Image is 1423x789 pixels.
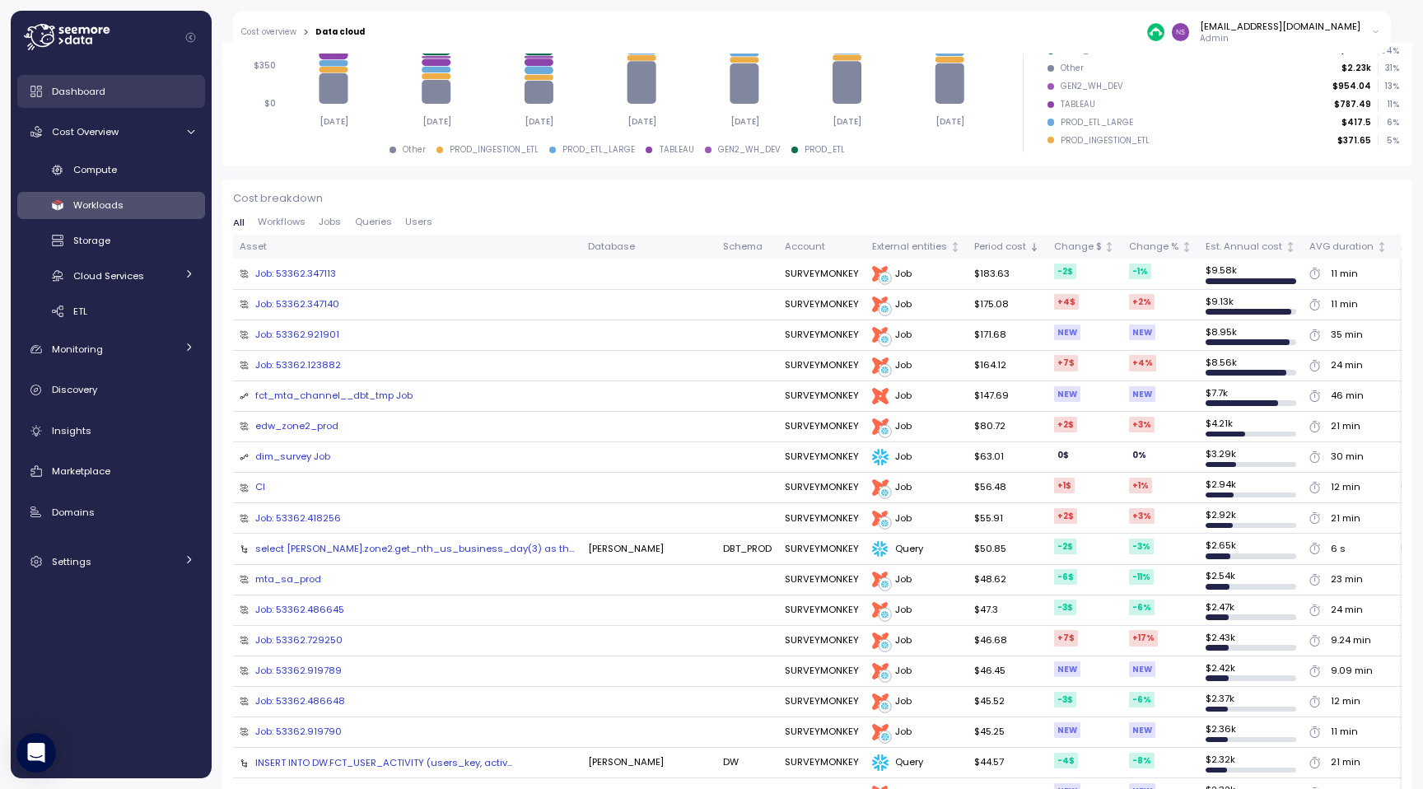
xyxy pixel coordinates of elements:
[778,687,865,717] td: SURVEYMONKEY
[405,217,432,226] span: Users
[255,633,343,648] a: Job: 53362.729250
[968,687,1047,717] td: $45.52
[968,595,1047,626] td: $47.3
[255,542,574,555] div: select [PERSON_NAME].zone2.get_nth_us_business_day(3) as th...
[1129,508,1155,524] div: +3 %
[355,217,392,226] span: Queries
[1331,664,1373,679] div: 9.09 min
[1331,480,1360,495] div: 12 min
[1054,355,1078,371] div: +7 $
[1379,99,1398,110] p: 11 %
[1129,447,1150,463] div: 0 %
[233,190,1402,207] p: Cost breakdown
[778,320,865,351] td: SURVEYMONKEY
[872,602,961,619] div: Job
[1199,320,1303,351] td: $ 8.95k
[1199,473,1303,503] td: $ 2.94k
[628,116,656,127] tspan: [DATE]
[255,267,336,282] div: Job: 53362.347113
[778,442,865,473] td: SURVEYMONKEY
[1103,241,1115,253] div: Not sorted
[254,60,276,71] tspan: $350
[1054,386,1080,402] div: NEW
[450,144,539,156] div: PROD_INGESTION_ETL
[872,724,961,740] div: Job
[778,748,865,778] td: SURVEYMONKEY
[778,534,865,564] td: SURVEYMONKEY
[778,595,865,626] td: SURVEYMONKEY
[1331,267,1358,282] div: 11 min
[718,144,781,156] div: GEN2_WH_DEV
[588,240,710,254] div: Database
[1332,81,1371,92] p: $954.04
[1129,661,1155,677] div: NEW
[255,756,512,769] div: INSERT INTO DW.FCT_USER_ACTIVITY (users_key, activ...
[255,419,338,434] div: edw_zone2_prod
[872,327,961,343] div: Job
[1334,99,1371,110] p: $787.49
[52,506,95,519] span: Domains
[1029,241,1040,253] div: Sorted descending
[1199,565,1303,595] td: $ 2.54k
[255,725,342,740] div: Job: 53362.919790
[1061,99,1095,110] div: TABLEAU
[1199,595,1303,626] td: $ 2.47k
[1331,725,1358,740] div: 11 min
[1199,235,1303,259] th: Est. Annual costNot sorted
[778,473,865,503] td: SURVEYMONKEY
[52,125,119,138] span: Cost Overview
[1331,450,1364,465] div: 30 min
[968,290,1047,320] td: $175.08
[1061,135,1150,147] div: PROD_INGESTION_ETL
[1309,240,1374,254] div: AVG duration
[778,381,865,412] td: SURVEYMONKEY
[1199,259,1303,289] td: $ 9.58k
[319,217,341,226] span: Jobs
[1379,63,1398,74] p: 31 %
[73,305,87,318] span: ETL
[968,748,1047,778] td: $44.57
[1129,478,1152,493] div: +1 %
[255,358,341,373] div: Job: 53362.123882
[1199,626,1303,656] td: $ 2.43k
[1054,447,1072,463] div: 0 $
[968,473,1047,503] td: $56.48
[1054,294,1079,310] div: +4 $
[255,664,342,679] a: Job: 53362.919789
[1337,135,1371,147] p: $371.65
[255,480,265,495] div: CI
[320,116,348,127] tspan: [DATE]
[968,442,1047,473] td: $63.01
[1122,235,1199,259] th: Change %Not sorted
[52,383,97,396] span: Discovery
[1199,748,1303,778] td: $ 2.32k
[1379,135,1398,147] p: 5 %
[17,333,205,366] a: Monitoring
[1129,722,1155,738] div: NEW
[785,240,859,254] div: Account
[1172,23,1189,40] img: d8f3371d50c36e321b0eb15bc94ec64c
[778,412,865,442] td: SURVEYMONKEY
[562,144,635,156] div: PROD_ETL_LARGE
[1054,722,1080,738] div: NEW
[968,351,1047,381] td: $164.12
[255,572,321,587] div: mta_sa_prod
[1054,661,1080,677] div: NEW
[730,116,758,127] tspan: [DATE]
[1331,328,1363,343] div: 35 min
[52,555,91,568] span: Settings
[872,511,961,527] div: Job
[1331,389,1364,404] div: 46 min
[1200,33,1360,44] p: Admin
[1129,753,1155,768] div: -8 %
[17,455,205,488] a: Marketplace
[240,240,575,254] div: Asset
[1379,117,1398,128] p: 6 %
[935,116,964,127] tspan: [DATE]
[255,328,339,343] div: Job: 53362.921901
[872,240,947,254] div: External entities
[833,116,861,127] tspan: [DATE]
[1331,603,1363,618] div: 24 min
[17,297,205,324] a: ETL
